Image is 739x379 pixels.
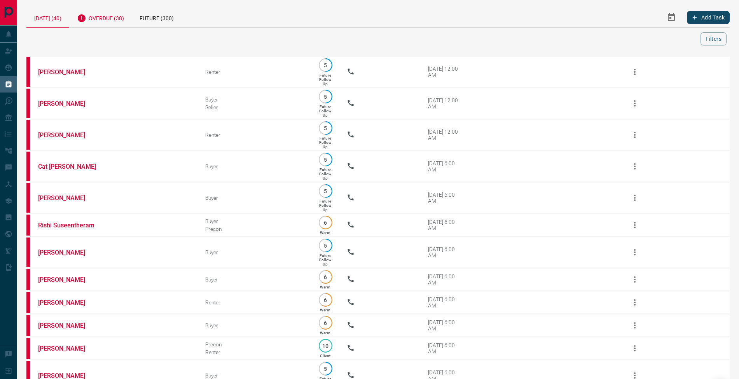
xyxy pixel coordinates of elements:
[205,96,304,103] div: Buyer
[320,308,330,312] p: Warm
[428,319,461,332] div: [DATE] 6:00 AM
[26,57,30,87] div: property.ca
[205,69,304,75] div: Renter
[319,253,331,266] p: Future Follow Up
[205,163,304,169] div: Buyer
[662,8,681,27] button: Select Date Range
[69,8,132,27] div: Overdue (38)
[320,285,330,289] p: Warm
[205,226,304,232] div: Precon
[205,218,304,224] div: Buyer
[319,105,331,117] p: Future Follow Up
[320,354,330,358] p: Client
[428,342,461,355] div: [DATE] 6:00 AM
[26,338,30,359] div: property.ca
[26,89,30,118] div: property.ca
[701,32,727,45] button: Filters
[428,273,461,286] div: [DATE] 6:00 AM
[428,219,461,231] div: [DATE] 6:00 AM
[205,349,304,355] div: Renter
[26,183,30,213] div: property.ca
[323,62,328,68] p: 5
[428,129,461,141] div: [DATE] 12:00 AM
[38,131,96,139] a: [PERSON_NAME]
[38,100,96,107] a: [PERSON_NAME]
[323,243,328,248] p: 5
[38,299,96,306] a: [PERSON_NAME]
[320,331,330,335] p: Warm
[323,157,328,162] p: 5
[205,276,304,283] div: Buyer
[38,249,96,256] a: [PERSON_NAME]
[323,220,328,225] p: 6
[205,372,304,379] div: Buyer
[428,192,461,204] div: [DATE] 6:00 AM
[26,8,69,28] div: [DATE] (40)
[319,136,331,149] p: Future Follow Up
[319,168,331,180] p: Future Follow Up
[323,343,328,349] p: 10
[323,94,328,100] p: 5
[205,104,304,110] div: Seller
[320,231,330,235] p: Warm
[205,322,304,328] div: Buyer
[132,8,182,27] div: Future (300)
[319,73,331,86] p: Future Follow Up
[26,292,30,313] div: property.ca
[323,297,328,303] p: 6
[38,194,96,202] a: [PERSON_NAME]
[428,296,461,309] div: [DATE] 6:00 AM
[26,215,30,236] div: property.ca
[205,299,304,306] div: Renter
[38,222,96,229] a: Rishi Suseentheram
[26,315,30,336] div: property.ca
[687,11,730,24] button: Add Task
[38,322,96,329] a: [PERSON_NAME]
[26,269,30,290] div: property.ca
[205,195,304,201] div: Buyer
[26,120,30,150] div: property.ca
[319,199,331,212] p: Future Follow Up
[205,249,304,255] div: Buyer
[38,163,96,170] a: Cat [PERSON_NAME]
[38,276,96,283] a: [PERSON_NAME]
[323,274,328,280] p: 6
[323,366,328,372] p: 5
[205,341,304,348] div: Precon
[428,66,461,78] div: [DATE] 12:00 AM
[38,345,96,352] a: [PERSON_NAME]
[428,97,461,110] div: [DATE] 12:00 AM
[26,238,30,267] div: property.ca
[428,246,461,258] div: [DATE] 6:00 AM
[323,320,328,326] p: 6
[323,125,328,131] p: 5
[323,188,328,194] p: 5
[38,68,96,76] a: [PERSON_NAME]
[26,152,30,181] div: property.ca
[428,160,461,173] div: [DATE] 6:00 AM
[205,132,304,138] div: Renter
